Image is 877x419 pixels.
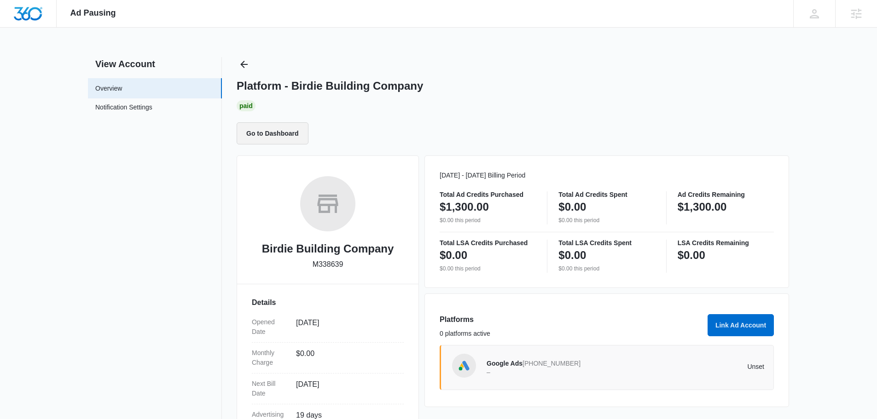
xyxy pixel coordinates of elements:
p: $0.00 this period [440,216,536,224]
p: Unset [626,363,765,370]
h2: Birdie Building Company [262,241,394,257]
p: – [487,369,626,375]
button: Link Ad Account [708,314,774,336]
button: Back [237,57,251,72]
a: Notification Settings [95,103,152,115]
a: Google AdsGoogle Ads[PHONE_NUMBER]–Unset [440,345,774,390]
div: Monthly Charge$0.00 [252,343,404,373]
dd: $0.00 [296,348,396,367]
p: $0.00 this period [558,216,655,224]
a: Go to Dashboard [237,129,314,137]
p: LSA Credits Remaining [678,240,774,246]
span: [PHONE_NUMBER] [523,360,581,367]
p: 0 platforms active [440,329,702,339]
p: Total Ad Credits Spent [558,191,655,198]
p: $0.00 [440,248,467,263]
p: $0.00 this period [440,264,536,273]
img: Google Ads [457,359,471,373]
h2: View Account [88,57,222,71]
div: Next Bill Date[DATE] [252,373,404,404]
dt: Next Bill Date [252,379,289,398]
dt: Monthly Charge [252,348,289,367]
p: $0.00 [678,248,705,263]
p: $1,300.00 [440,200,489,214]
p: [DATE] - [DATE] Billing Period [440,171,774,180]
h3: Platforms [440,314,702,325]
dd: [DATE] [296,379,396,398]
p: $0.00 this period [558,264,655,273]
p: Ad Credits Remaining [678,191,774,198]
p: Total LSA Credits Spent [558,240,655,246]
p: M338639 [313,259,343,270]
button: Go to Dashboard [237,122,308,144]
p: Total Ad Credits Purchased [440,191,536,198]
dd: [DATE] [296,317,396,337]
h1: Platform - Birdie Building Company [237,79,423,93]
p: Total LSA Credits Purchased [440,240,536,246]
div: Paid [237,100,256,111]
h3: Details [252,297,404,308]
span: Ad Pausing [70,8,116,18]
p: $0.00 [558,200,586,214]
span: Google Ads [487,360,523,367]
p: $1,300.00 [678,200,727,214]
dt: Opened Date [252,317,289,337]
p: $0.00 [558,248,586,263]
a: Overview [95,84,122,93]
div: Opened Date[DATE] [252,312,404,343]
